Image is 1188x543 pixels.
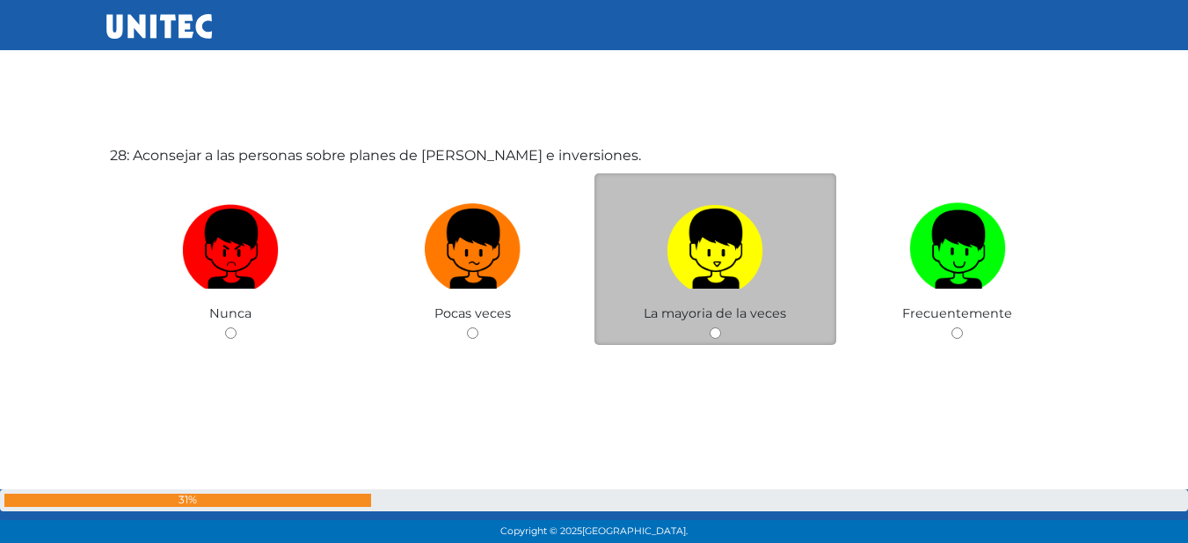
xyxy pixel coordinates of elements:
img: Pocas veces [425,196,521,289]
img: UNITEC [106,14,212,39]
span: La mayoria de la veces [644,305,786,321]
label: 28: Aconsejar a las personas sobre planes de [PERSON_NAME] e inversiones. [110,145,641,166]
img: La mayoria de la veces [667,196,763,289]
span: [GEOGRAPHIC_DATA]. [582,525,688,537]
img: Frecuentemente [909,196,1006,289]
span: Pocas veces [434,305,511,321]
div: 31% [4,494,371,507]
span: Nunca [209,305,251,321]
img: Nunca [182,196,279,289]
span: Frecuentemente [902,305,1012,321]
